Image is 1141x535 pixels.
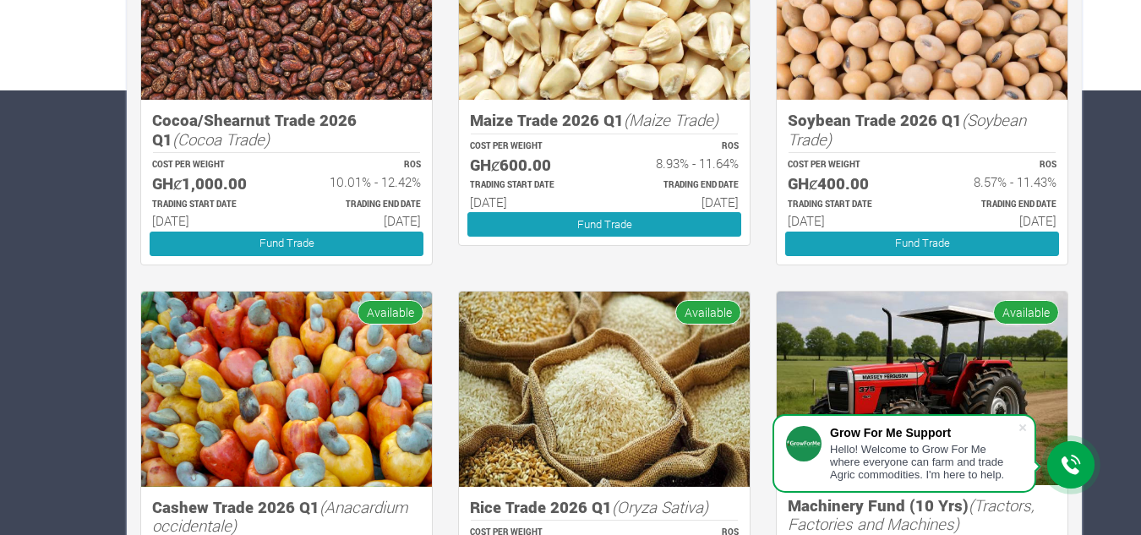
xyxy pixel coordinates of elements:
[937,159,1056,172] p: ROS
[788,174,907,194] h5: GHȼ400.00
[830,443,1018,481] div: Hello! Welcome to Grow For Me where everyone can farm and trade Agric commodities. I'm here to help.
[777,292,1067,485] img: growforme image
[788,496,1056,534] h5: Machinery Fund (10 Yrs)
[470,179,589,192] p: Estimated Trading Start Date
[470,140,589,153] p: COST PER WEIGHT
[152,199,271,211] p: Estimated Trading Start Date
[152,174,271,194] h5: GHȼ1,000.00
[470,498,739,517] h5: Rice Trade 2026 Q1
[620,179,739,192] p: Estimated Trading End Date
[788,111,1056,149] h5: Soybean Trade 2026 Q1
[459,292,750,487] img: growforme image
[141,292,432,487] img: growforme image
[612,496,708,517] i: (Oryza Sativa)
[788,109,1026,150] i: (Soybean Trade)
[302,213,421,228] h6: [DATE]
[620,194,739,210] h6: [DATE]
[785,232,1059,256] a: Fund Trade
[302,199,421,211] p: Estimated Trading End Date
[470,194,589,210] h6: [DATE]
[302,159,421,172] p: ROS
[150,232,423,256] a: Fund Trade
[788,494,1035,535] i: (Tractors, Factories and Machines)
[470,156,589,175] h5: GHȼ600.00
[152,111,421,149] h5: Cocoa/Shearnut Trade 2026 Q1
[302,174,421,189] h6: 10.01% - 12.42%
[675,300,741,325] span: Available
[470,111,739,130] h5: Maize Trade 2026 Q1
[620,140,739,153] p: ROS
[172,128,270,150] i: (Cocoa Trade)
[993,300,1059,325] span: Available
[937,213,1056,228] h6: [DATE]
[467,212,741,237] a: Fund Trade
[830,426,1018,439] div: Grow For Me Support
[624,109,718,130] i: (Maize Trade)
[152,213,271,228] h6: [DATE]
[937,199,1056,211] p: Estimated Trading End Date
[620,156,739,171] h6: 8.93% - 11.64%
[788,199,907,211] p: Estimated Trading Start Date
[152,159,271,172] p: COST PER WEIGHT
[358,300,423,325] span: Available
[788,159,907,172] p: COST PER WEIGHT
[788,213,907,228] h6: [DATE]
[937,174,1056,189] h6: 8.57% - 11.43%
